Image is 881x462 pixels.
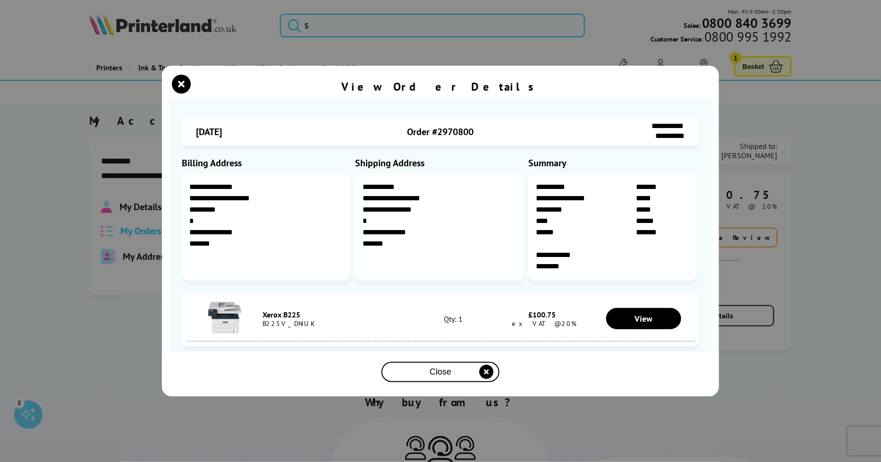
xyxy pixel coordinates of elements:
div: B225V_DNIUK [263,319,415,328]
a: View [606,308,682,329]
div: View Order Details [341,79,540,94]
span: Order #2970800 [407,126,474,138]
span: £100.75 [528,310,556,319]
div: Billing Address [182,157,353,169]
div: Xerox B225 [263,310,415,319]
img: Xerox B225 [208,301,241,334]
button: close modal [381,362,500,382]
div: Shipping Address [355,157,526,169]
div: Summary [528,157,699,169]
span: [DATE] [196,126,222,138]
span: Close [430,367,451,377]
button: close modal [174,77,188,91]
div: Qty: 1 [415,314,491,324]
span: ex VAT @20% [508,319,577,328]
span: View [635,313,652,324]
